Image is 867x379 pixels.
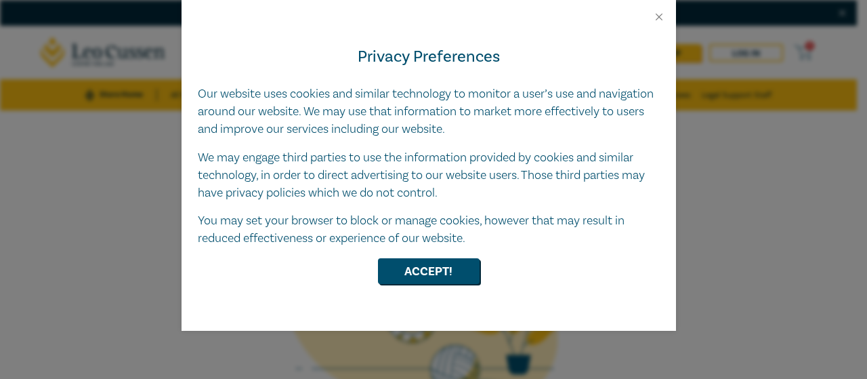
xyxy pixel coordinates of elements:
[198,85,660,138] p: Our website uses cookies and similar technology to monitor a user’s use and navigation around our...
[378,258,480,284] button: Accept!
[653,11,665,23] button: Close
[198,212,660,247] p: You may set your browser to block or manage cookies, however that may result in reduced effective...
[198,45,660,69] h4: Privacy Preferences
[198,149,660,202] p: We may engage third parties to use the information provided by cookies and similar technology, in...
